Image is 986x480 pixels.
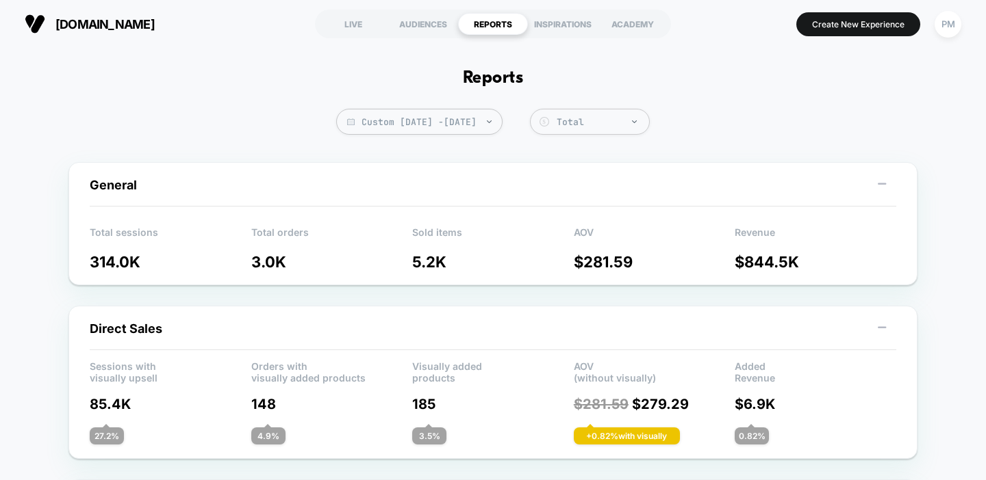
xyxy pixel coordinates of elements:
p: $ 6.9K [735,396,896,412]
div: Total [557,116,642,128]
p: $ 281.59 [574,253,735,271]
div: INSPIRATIONS [528,13,598,35]
p: $ 279.29 [574,396,735,412]
p: Visually added products [412,360,574,381]
p: Added Revenue [735,360,896,381]
span: [DOMAIN_NAME] [55,17,155,31]
div: AUDIENCES [388,13,458,35]
p: Orders with visually added products [251,360,413,381]
button: PM [931,10,965,38]
div: 4.9 % [251,427,286,444]
div: 0.82 % [735,427,769,444]
div: LIVE [318,13,388,35]
div: ACADEMY [598,13,668,35]
img: Visually logo [25,14,45,34]
span: Custom [DATE] - [DATE] [336,109,503,135]
div: PM [935,11,961,38]
p: Total orders [251,226,413,247]
p: 314.0K [90,253,251,271]
p: AOV [574,226,735,247]
div: REPORTS [458,13,528,35]
button: Create New Experience [796,12,920,36]
p: Revenue [735,226,896,247]
span: General [90,178,137,192]
div: + 0.82 % with visually [574,427,680,444]
div: 27.2 % [90,427,124,444]
p: Sessions with visually upsell [90,360,251,381]
span: $ 281.59 [574,396,629,412]
p: Total sessions [90,226,251,247]
p: 5.2K [412,253,574,271]
tspan: $ [542,118,546,125]
h1: Reports [463,68,523,88]
img: calendar [347,118,355,125]
p: 85.4K [90,396,251,412]
img: end [632,120,637,123]
p: AOV (without visually) [574,360,735,381]
img: end [487,120,492,123]
p: $ 844.5K [735,253,896,271]
div: 3.5 % [412,427,446,444]
p: 3.0K [251,253,413,271]
p: Sold items [412,226,574,247]
p: 185 [412,396,574,412]
button: [DOMAIN_NAME] [21,13,159,35]
p: 148 [251,396,413,412]
span: Direct Sales [90,321,162,336]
